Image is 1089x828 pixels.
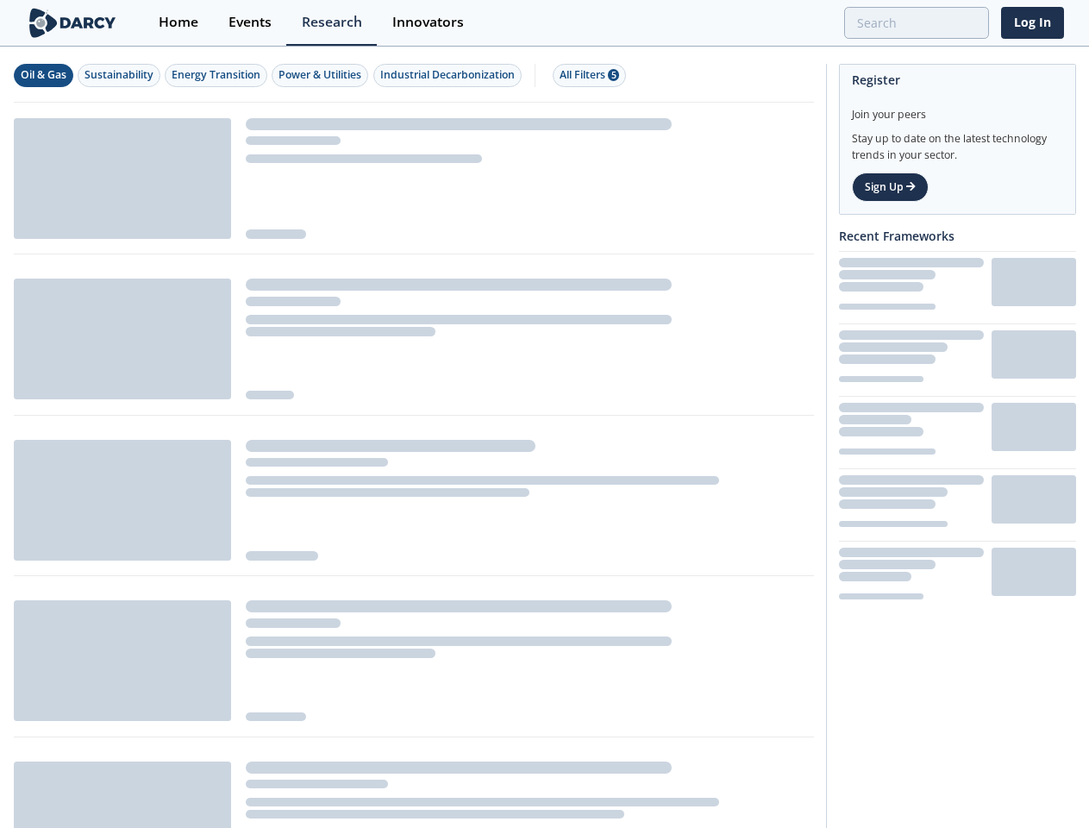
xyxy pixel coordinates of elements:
[84,67,153,83] div: Sustainability
[380,67,515,83] div: Industrial Decarbonization
[26,8,120,38] img: logo-wide.svg
[392,16,464,29] div: Innovators
[560,67,619,83] div: All Filters
[839,221,1076,251] div: Recent Frameworks
[852,65,1063,95] div: Register
[21,67,66,83] div: Oil & Gas
[165,64,267,87] button: Energy Transition
[852,95,1063,122] div: Join your peers
[172,67,260,83] div: Energy Transition
[1001,7,1064,39] a: Log In
[302,16,362,29] div: Research
[272,64,368,87] button: Power & Utilities
[553,64,626,87] button: All Filters 5
[373,64,522,87] button: Industrial Decarbonization
[279,67,361,83] div: Power & Utilities
[844,7,989,39] input: Advanced Search
[78,64,160,87] button: Sustainability
[608,69,619,81] span: 5
[228,16,272,29] div: Events
[14,64,73,87] button: Oil & Gas
[159,16,198,29] div: Home
[852,122,1063,163] div: Stay up to date on the latest technology trends in your sector.
[852,172,929,202] a: Sign Up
